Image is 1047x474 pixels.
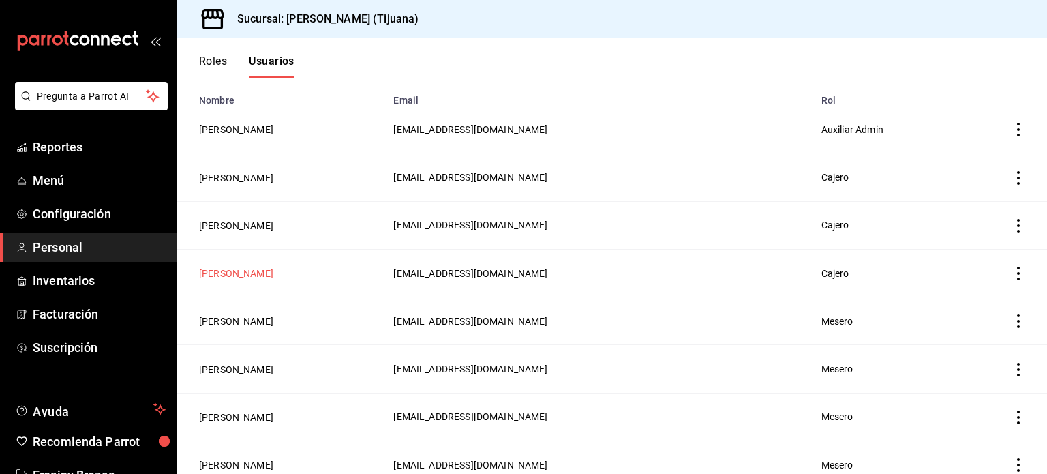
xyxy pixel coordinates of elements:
button: Pregunta a Parrot AI [15,82,168,110]
span: Suscripción [33,338,166,357]
span: Mesero [821,316,853,327]
th: Email [385,87,813,106]
div: navigation tabs [199,55,294,78]
button: [PERSON_NAME] [199,219,273,233]
span: [EMAIL_ADDRESS][DOMAIN_NAME] [393,364,547,374]
span: Mesero [821,364,853,374]
span: Inventarios [33,271,166,290]
span: [EMAIL_ADDRESS][DOMAIN_NAME] [393,268,547,279]
button: actions [1012,411,1025,424]
h3: Sucursal: [PERSON_NAME] (Tijuana) [226,11,419,27]
span: Recomienda Parrot [33,432,166,451]
span: Reportes [33,138,166,156]
span: [EMAIL_ADDRESS][DOMAIN_NAME] [393,124,547,135]
th: Nombre [177,87,385,106]
button: [PERSON_NAME] [199,171,273,185]
span: [EMAIL_ADDRESS][DOMAIN_NAME] [393,220,547,231]
span: Cajero [821,268,849,279]
span: Cajero [821,220,849,231]
button: open_drawer_menu [150,35,161,46]
button: actions [1012,123,1025,136]
button: [PERSON_NAME] [199,458,273,472]
span: [EMAIL_ADDRESS][DOMAIN_NAME] [393,411,547,422]
span: Auxiliar Admin [821,124,883,135]
span: Pregunta a Parrot AI [37,89,147,104]
button: actions [1012,458,1025,472]
span: Menú [33,171,166,190]
span: Personal [33,238,166,256]
span: Mesero [821,411,853,422]
button: actions [1012,219,1025,233]
th: Rol [813,87,960,106]
button: [PERSON_NAME] [199,411,273,424]
button: actions [1012,314,1025,328]
button: Roles [199,55,227,78]
button: actions [1012,171,1025,185]
button: [PERSON_NAME] [199,363,273,376]
a: Pregunta a Parrot AI [10,99,168,113]
span: [EMAIL_ADDRESS][DOMAIN_NAME] [393,460,547,471]
span: Ayuda [33,401,148,417]
button: [PERSON_NAME] [199,267,273,280]
button: actions [1012,267,1025,280]
span: [EMAIL_ADDRESS][DOMAIN_NAME] [393,172,547,183]
span: Configuración [33,205,166,223]
span: [EMAIL_ADDRESS][DOMAIN_NAME] [393,316,547,327]
span: Cajero [821,172,849,183]
button: Usuarios [249,55,294,78]
span: Facturación [33,305,166,323]
button: [PERSON_NAME] [199,314,273,328]
button: actions [1012,363,1025,376]
button: [PERSON_NAME] [199,123,273,136]
span: Mesero [821,460,853,471]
